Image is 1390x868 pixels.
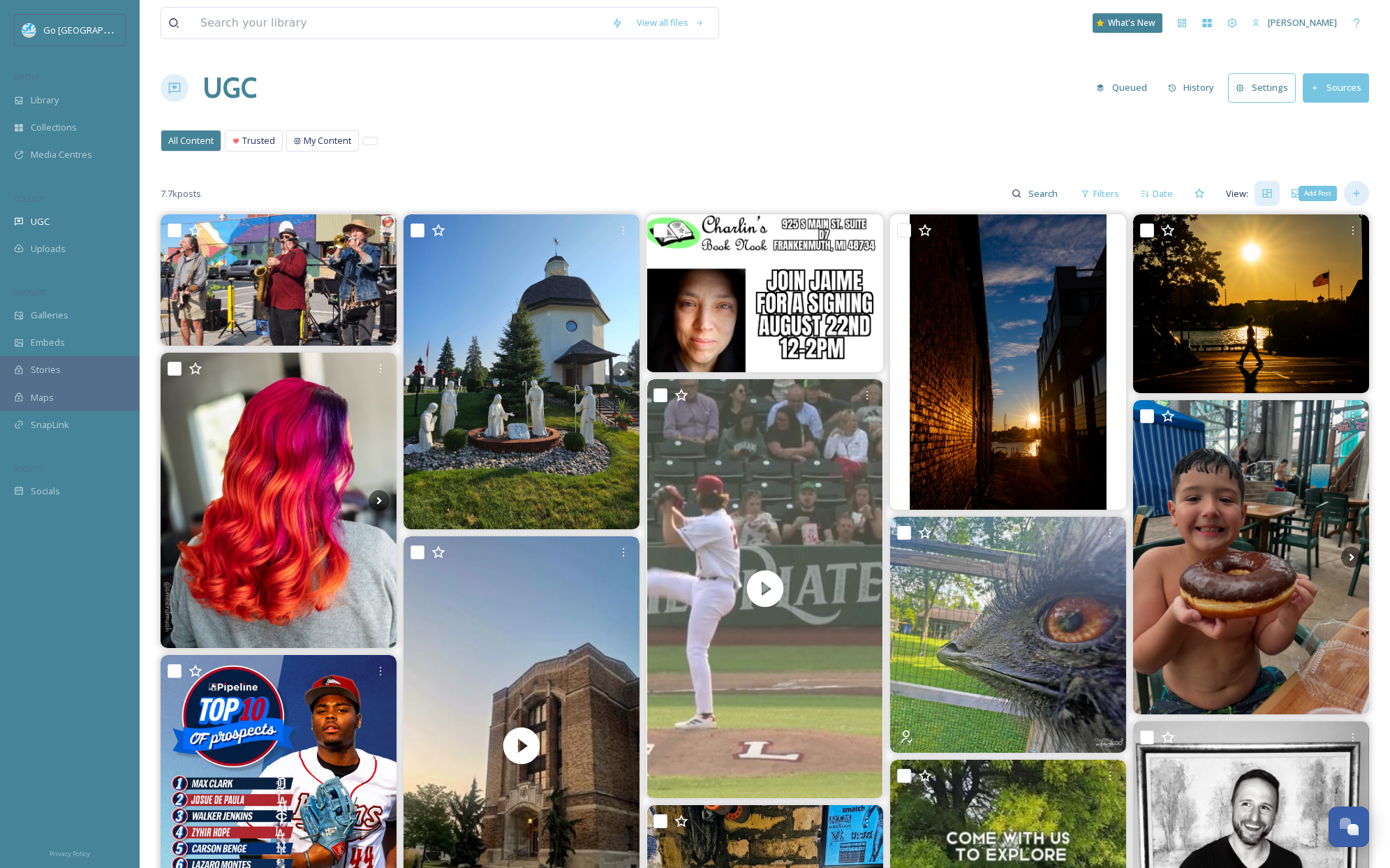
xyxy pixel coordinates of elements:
[890,214,1126,510] img: Downtown Bay City along the river. #baycitymichigan #baycitymi #greatlakesbay #downtownbaycity #m...
[890,517,1126,753] img: 📱 When you accidentally turn on the front-facing camera . . . #emu #zoo #funnyanimals #birds
[14,287,46,297] span: WIDGETS
[1303,73,1369,102] button: Sources
[31,148,92,161] span: Media Centres
[14,463,42,473] span: SOCIALS
[22,23,36,37] img: GoGreatLogo_MISkies_RegionalTrails%20%281%29.png
[1133,400,1369,715] img: #donutworrybehappy #frankenmuth #explorepage✨
[1299,186,1337,201] div: Add Post
[1329,807,1369,847] button: Open Chat
[31,94,59,107] span: Library
[31,215,50,228] span: UGC
[1153,187,1173,200] span: Date
[647,379,883,799] img: thumbnail
[1093,187,1119,200] span: Filters
[161,187,201,200] span: 7.7k posts
[647,214,883,372] img: Come on by if you are in #frankenmuth tomorrow, Friday the 22nd! #michiganmade #michigan #michiga...
[1228,73,1303,102] a: Settings
[1021,179,1067,207] input: Search
[43,23,147,36] span: Go [GEOGRAPHIC_DATA]
[31,336,65,349] span: Embeds
[14,72,38,82] span: MEDIA
[202,67,257,109] a: UGC
[1093,13,1162,33] a: What's New
[193,8,605,38] input: Search your library
[1268,16,1337,29] span: [PERSON_NAME]
[31,242,66,256] span: Uploads
[304,134,351,147] span: My Content
[31,418,69,432] span: SnapLink
[50,849,90,858] span: Privacy Policy
[1245,9,1344,36] a: [PERSON_NAME]
[31,485,60,498] span: Socials
[50,844,90,861] a: Privacy Policy
[168,134,214,147] span: All Content
[404,214,639,529] img: Bronners Silent Night Memorial Chapel is a replica of the original chapel in Oberndorf/Salzburg, ...
[1161,74,1222,101] button: History
[161,214,397,346] img: Tomorrow night! Last One Out plays under the Star Bridge on Third Street at 7:30 PM. See you ther...
[14,193,44,204] span: COLLECT
[242,134,275,147] span: Trusted
[647,379,883,799] video: Sunshine in a can, heat on the mound 🔥⁣ ⁣ Soak in these drinksurfside strikeouts!
[31,363,61,376] span: Stories
[1089,74,1161,101] a: Queued
[1161,74,1229,101] a: History
[31,391,54,404] span: Maps
[1089,74,1154,101] button: Queued
[1226,187,1248,200] span: View:
[31,309,68,322] span: Galleries
[1228,73,1296,102] button: Settings
[161,353,397,648] img: Someone said it was #summerween 🎃 #neonhair #halloweenhair #brighthair #glowing #baddiealert #dop...
[630,9,711,36] a: View all files
[31,121,77,134] span: Collections
[1133,214,1369,392] img: Sunset stroll on Water street. #baycitymichigan #baycitymi #greatlakesbay #downtownbaycity #michi...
